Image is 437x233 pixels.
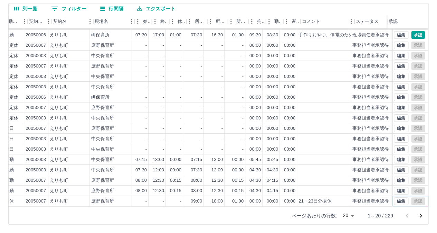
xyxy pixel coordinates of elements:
[28,14,52,29] div: 契約コード
[242,136,244,142] div: -
[180,84,181,90] div: -
[91,156,114,163] div: 中央保育所
[135,156,147,163] div: 07:15
[8,14,19,29] div: 勤務区分
[191,32,202,38] div: 07:30
[91,115,114,122] div: 中央保育所
[91,105,114,111] div: 庶野保育所
[184,16,195,27] button: メニュー
[91,198,114,205] div: 庶野保育所
[394,125,408,132] button: 編集
[267,105,278,111] div: 00:00
[26,42,46,49] div: 20050007
[169,14,187,29] div: 休憩
[95,14,108,29] div: 現場名
[191,177,202,184] div: 08:00
[221,84,223,90] div: -
[163,73,164,80] div: -
[50,167,68,173] div: えりも町
[414,209,428,223] button: 次のページへ
[340,210,357,221] div: 20
[267,53,278,59] div: 00:00
[26,32,46,38] div: 20050006
[153,32,164,38] div: 17:00
[91,177,114,184] div: 庶野保育所
[170,188,181,194] div: 00:15
[242,146,244,153] div: -
[50,32,68,38] div: えりも町
[242,105,244,111] div: -
[5,53,18,59] div: 法定休
[163,42,164,49] div: -
[135,14,152,29] div: 始業
[257,14,265,29] div: 拘束
[126,16,137,27] button: メニュー
[281,16,292,27] button: メニュー
[394,156,408,163] button: 編集
[394,83,408,91] button: 編集
[394,197,408,205] button: 編集
[394,42,408,49] button: 編集
[284,94,295,101] div: 00:00
[284,115,295,122] div: 00:00
[284,167,295,173] div: 00:00
[50,53,68,59] div: えりも町
[352,115,389,122] div: 事務担当者承認待
[394,177,408,184] button: 編集
[284,42,295,49] div: 00:00
[163,105,164,111] div: -
[267,32,278,38] div: 08:30
[242,125,244,132] div: -
[26,198,46,205] div: 20050007
[9,3,43,14] button: 列選択
[145,53,147,59] div: -
[267,146,278,153] div: 00:00
[211,177,223,184] div: 12:30
[5,146,14,153] div: 休日
[180,105,181,111] div: -
[352,177,389,184] div: 事務担当者承認待
[50,177,68,184] div: えりも町
[232,188,244,194] div: 00:15
[5,177,14,184] div: 出勤
[242,63,244,70] div: -
[26,105,46,111] div: 20050007
[153,177,164,184] div: 12:30
[163,94,164,101] div: -
[394,114,408,122] button: 編集
[356,14,379,29] div: ステータス
[85,16,95,27] button: メニュー
[91,63,114,70] div: 庶野保育所
[163,146,164,153] div: -
[242,42,244,49] div: -
[249,136,261,142] div: 00:00
[247,16,257,27] button: メニュー
[201,105,202,111] div: -
[346,16,357,27] button: メニュー
[180,146,181,153] div: -
[394,73,408,80] button: 編集
[5,156,14,163] div: 出勤
[46,3,92,14] button: フィルター表示
[145,146,147,153] div: -
[145,198,147,205] div: -
[5,115,18,122] div: 法定休
[394,52,408,60] button: 編集
[221,136,223,142] div: -
[411,31,425,39] button: 承認
[187,14,207,29] div: 所定開始
[145,73,147,80] div: -
[267,177,278,184] div: 04:15
[195,14,206,29] div: 所定開始
[211,32,223,38] div: 16:30
[249,94,261,101] div: 00:00
[133,16,143,27] button: メニュー
[191,156,202,163] div: 07:15
[93,14,135,29] div: 現場名
[178,14,185,29] div: 休憩
[52,14,93,29] div: 契約名
[205,16,216,27] button: メニュー
[201,115,202,122] div: -
[352,73,389,80] div: 事務担当者承認待
[284,84,295,90] div: 00:00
